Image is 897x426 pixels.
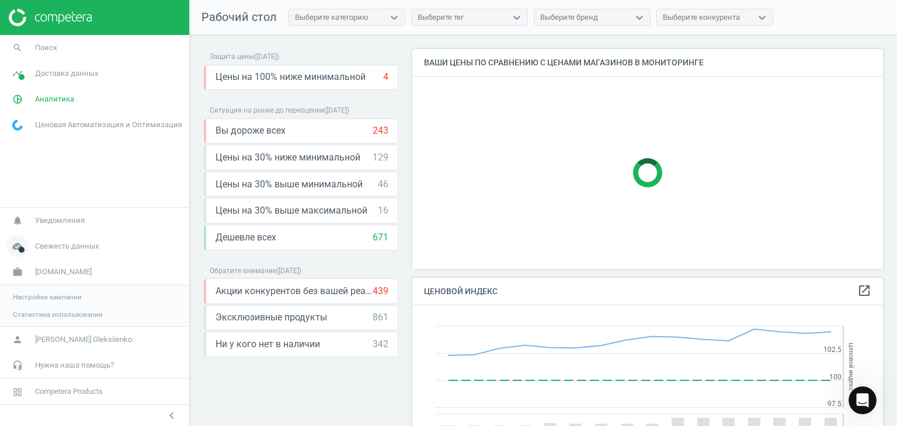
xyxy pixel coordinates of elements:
div: Выберите конкурента [663,12,740,23]
tspan: Ценовой индекс [847,343,855,391]
div: Ви оцінили бесіду [24,260,158,273]
div: 46 [378,178,388,191]
img: Profile image for Operator [33,9,52,27]
span: Вы дороже всех [215,124,286,137]
h4: Ваши цены по сравнению с ценами магазинов в мониторинге [412,49,883,76]
div: Mariia каже… [9,65,224,123]
h4: Ценовой индекс [412,278,883,305]
div: [PERSON_NAME] у роботу та повернемось до вас як матчинг буде видалено [19,72,182,106]
span: Настройки кампании [13,292,82,302]
span: Поиск [35,43,57,53]
h1: Operator [57,5,98,13]
span: Нужна наша помощь? [35,360,114,371]
div: 129 [373,151,388,164]
textarea: Повідомлення... [10,312,224,332]
button: go back [8,7,30,29]
span: ( [DATE] ) [276,267,301,275]
div: 4 [383,71,388,83]
span: [DOMAIN_NAME] [35,267,92,277]
span: Competera Products [35,386,103,397]
span: Акции конкурентов без вашей реакции [215,285,373,298]
div: Operator каже… [9,195,224,245]
span: ( [DATE] ) [254,53,279,61]
div: 16 [378,204,388,217]
button: Завантажити вкладений файл [18,337,27,346]
div: Stas каже… [9,30,224,65]
span: Дешевле всех [215,231,276,244]
div: Выберите тег [418,12,464,23]
span: Цены на 30% ниже минимальной [215,151,360,164]
img: wGWNvw8QSZomAAAAABJRU5ErkJggg== [12,120,23,131]
div: Допоможіть користувачеві [PERSON_NAME] зрозуміти, як він справляється: [19,202,182,237]
span: Свежесть данных [35,241,99,252]
span: Защита цены [210,53,254,61]
span: [PERSON_NAME] Oleksiienko [35,334,132,345]
div: Operator каже… [9,245,224,314]
div: Дякуємо, що повідомили нам [24,274,158,285]
div: [DATE] [9,122,224,138]
button: вибір GIF-файлів [55,337,65,346]
i: search [6,37,29,59]
div: [URL][DOMAIN_NAME] [114,30,224,55]
div: Допоможіть користувачеві [PERSON_NAME] зрозуміти, як він справляється: [9,195,192,244]
span: Обратите внимание [210,267,276,275]
div: Mariia каже… [9,138,224,195]
div: 671 [373,231,388,244]
button: Start recording [74,337,84,346]
iframe: Intercom live chat [849,386,877,414]
i: notifications [6,209,29,232]
text: 97.5 [828,400,842,408]
a: open_in_new [857,284,871,299]
span: ( [DATE] ) [324,106,349,114]
div: Выберите бренд [540,12,598,23]
i: cloud_done [6,235,29,257]
i: timeline [6,62,29,85]
div: [PERSON_NAME] у роботу та повернемось до вас як матчинг буде видалено [9,65,192,113]
text: 102.5 [823,345,842,354]
button: chevron_left [157,408,186,423]
span: Цены на 30% выше максимальной [215,204,367,217]
p: Наші фахівці також можуть допомогти [57,13,179,32]
span: Уведомления [35,215,85,226]
i: person [6,329,29,351]
img: ajHJNr6hYgQAAAAASUVORK5CYII= [9,9,92,26]
button: Вибір емодзі [37,337,46,346]
i: chevron_left [165,408,179,422]
div: Выберите категорию [295,12,368,23]
text: 100 [829,373,842,381]
span: Рабочий стол [201,10,277,24]
span: Ни у кого нет в наличии [215,338,320,351]
div: Закрити [205,7,226,28]
a: [URL][DOMAIN_NAME] [124,37,215,47]
div: 243 [373,124,388,137]
i: pie_chart_outlined [6,88,29,110]
span: Ситуация на рынке до переоценки [210,106,324,114]
span: Статистика использования [13,310,102,319]
span: Ценовая Автоматизация и Оптимизация [35,120,182,130]
button: Надіслати повідомлення… [200,332,219,351]
div: 861 [373,311,388,324]
div: Доброго дня, посилання було видалено ! Звертайтеся у разі запитань [19,145,182,179]
div: 342 [373,338,388,351]
span: Цены на 30% выше минимальной [215,178,363,191]
i: headset_mic [6,354,29,376]
span: Доставка данных [35,68,98,79]
span: Аналитика [35,94,74,104]
div: Доброго дня, посилання було видалено !Звертайтеся у разі запитань [9,138,192,186]
div: 439 [373,285,388,298]
span: Цены на 100% ниже минимальной [215,71,366,83]
span: Эксклюзивные продукты [215,311,327,324]
span: great [126,261,137,271]
i: work [6,261,29,283]
button: Головна [183,7,205,29]
i: open_in_new [857,284,871,298]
